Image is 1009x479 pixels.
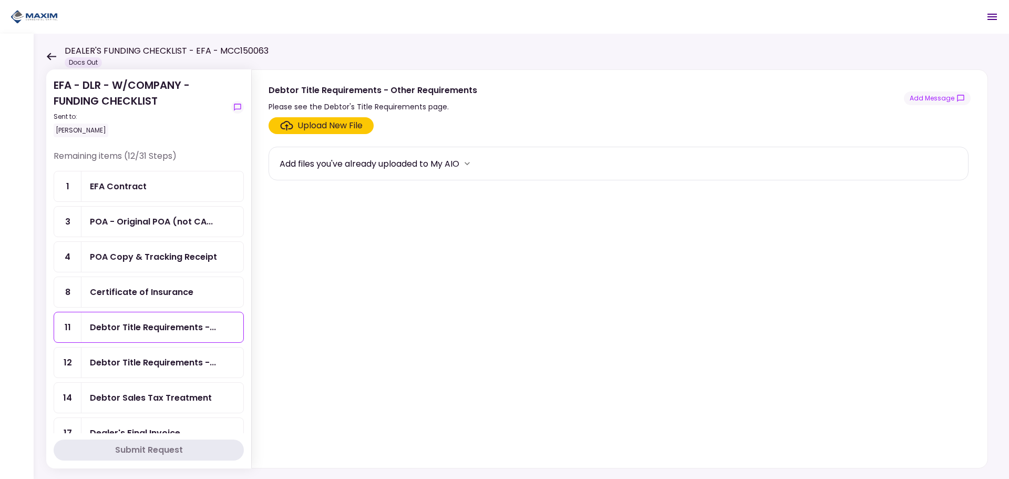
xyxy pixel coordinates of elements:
[90,180,147,193] div: EFA Contract
[54,277,244,308] a: 8Certificate of Insurance
[54,312,244,343] a: 11Debtor Title Requirements - Other Requirements
[54,171,81,201] div: 1
[269,84,477,97] div: Debtor Title Requirements - Other Requirements
[54,348,81,378] div: 12
[90,250,217,263] div: POA Copy & Tracking Receipt
[54,77,227,137] div: EFA - DLR - W/COMPANY - FUNDING CHECKLIST
[90,321,216,334] div: Debtor Title Requirements - Other Requirements
[269,117,374,134] span: Click here to upload the required document
[54,418,81,448] div: 17
[54,206,244,237] a: 3POA - Original POA (not CA or GA)
[90,356,216,369] div: Debtor Title Requirements - Proof of IRP or Exemption
[54,241,244,272] a: 4POA Copy & Tracking Receipt
[115,444,183,456] div: Submit Request
[54,112,227,121] div: Sent to:
[54,242,81,272] div: 4
[90,426,180,440] div: Dealer's Final Invoice
[459,156,475,171] button: more
[65,45,269,57] h1: DEALER'S FUNDING CHECKLIST - EFA - MCC150063
[251,69,988,468] div: Debtor Title Requirements - Other RequirementsPlease see the Debtor's Title Requirements page.sho...
[280,157,459,170] div: Add files you've already uploaded to My AIO
[54,312,81,342] div: 11
[54,383,81,413] div: 14
[65,57,102,68] div: Docs Out
[54,171,244,202] a: 1EFA Contract
[54,440,244,461] button: Submit Request
[54,150,244,171] div: Remaining items (12/31 Steps)
[231,101,244,114] button: show-messages
[54,277,81,307] div: 8
[54,124,108,137] div: [PERSON_NAME]
[90,215,213,228] div: POA - Original POA (not CA or GA)
[54,347,244,378] a: 12Debtor Title Requirements - Proof of IRP or Exemption
[269,100,477,113] div: Please see the Debtor's Title Requirements page.
[54,382,244,413] a: 14Debtor Sales Tax Treatment
[90,391,212,404] div: Debtor Sales Tax Treatment
[297,119,363,132] div: Upload New File
[11,9,58,25] img: Partner icon
[904,91,971,105] button: show-messages
[54,207,81,237] div: 3
[90,286,193,299] div: Certificate of Insurance
[54,417,244,449] a: 17Dealer's Final Invoice
[980,4,1005,29] button: Open menu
